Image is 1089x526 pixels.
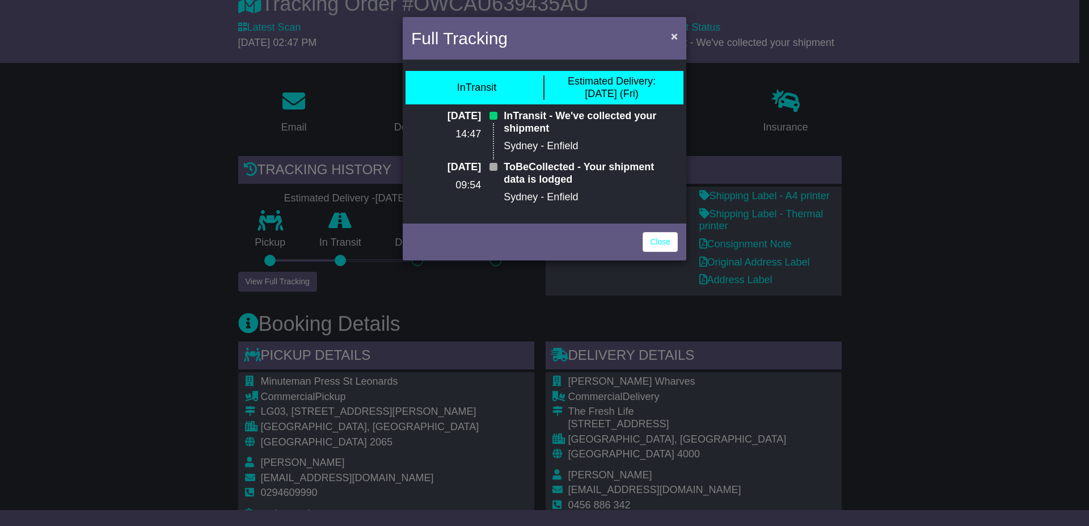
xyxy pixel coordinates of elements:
div: [DATE] (Fri) [568,75,656,100]
p: [DATE] [411,161,481,174]
p: 14:47 [411,128,481,141]
p: Sydney - Enfield [504,140,678,153]
p: ToBeCollected - Your shipment data is lodged [504,161,678,186]
span: Estimated Delivery: [568,75,656,87]
p: 09:54 [411,179,481,192]
span: × [671,30,678,43]
p: InTransit - We've collected your shipment [504,110,678,134]
p: Sydney - Enfield [504,191,678,204]
button: Close [665,24,683,48]
p: [DATE] [411,110,481,123]
a: Close [643,232,678,252]
h4: Full Tracking [411,26,508,51]
div: InTransit [457,82,496,94]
